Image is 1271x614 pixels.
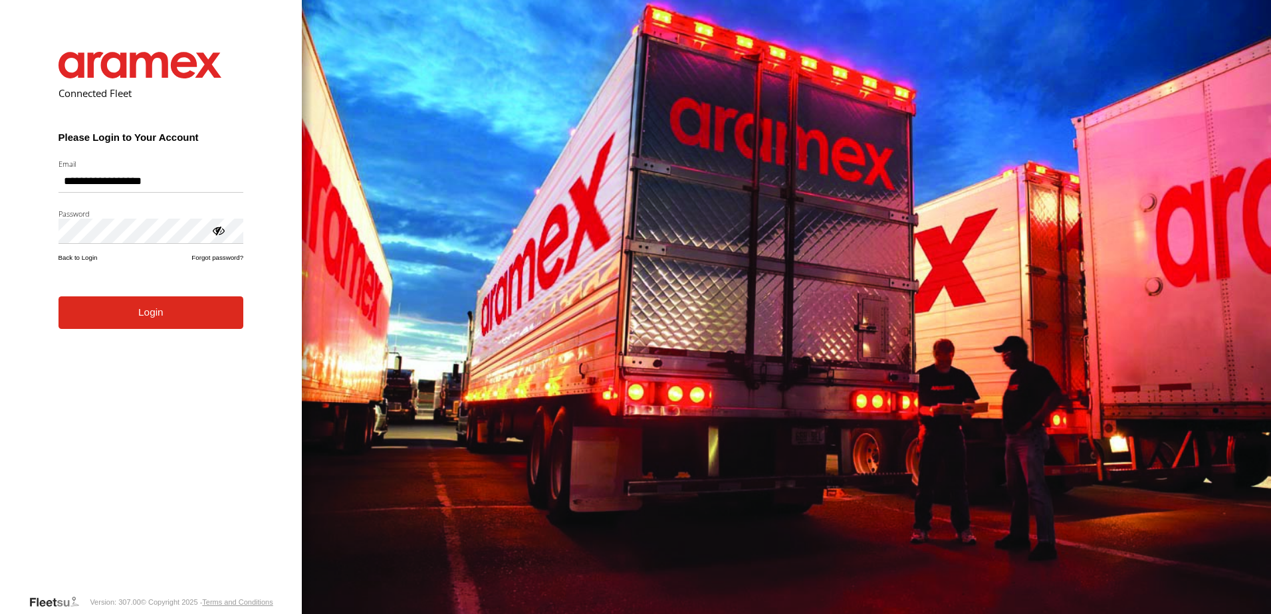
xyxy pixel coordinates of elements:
a: Forgot password? [191,254,243,261]
h2: Connected Fleet [58,86,244,100]
img: Aramex [58,52,222,78]
label: Email [58,159,244,169]
button: Login [58,296,244,329]
a: Terms and Conditions [202,598,273,606]
a: Back to Login [58,254,98,261]
label: Password [58,209,244,219]
div: © Copyright 2025 - [141,598,273,606]
a: Visit our Website [29,595,90,609]
h3: Please Login to Your Account [58,132,244,143]
div: Version: 307.00 [90,598,140,606]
